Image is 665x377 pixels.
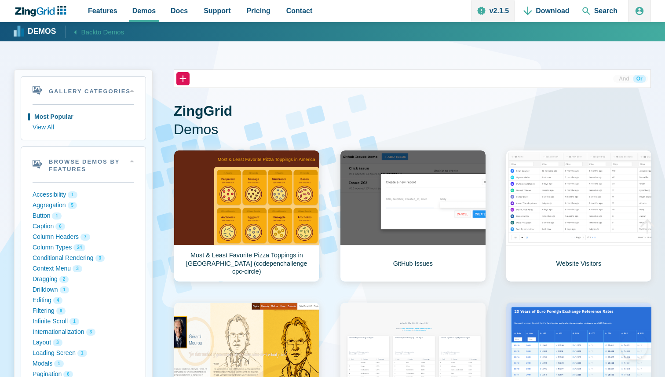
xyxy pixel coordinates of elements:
[247,5,270,17] span: Pricing
[286,5,313,17] span: Contact
[33,337,134,348] button: Layout 3
[33,122,134,133] button: View All
[132,5,156,17] span: Demos
[621,333,647,359] iframe: Toggle Customer Support
[33,274,134,285] button: Dragging 2
[615,75,632,83] button: And
[33,285,134,295] button: Drilldown 1
[33,221,134,232] button: Caption 6
[88,5,117,17] span: Features
[33,295,134,306] button: Editing 4
[174,150,320,282] a: Most & Least Favorite Pizza Toppings in [GEOGRAPHIC_DATA] (codepenchallenge cpc-circle)
[33,200,134,211] button: Aggregation 5
[33,327,134,337] button: Internationalization 3
[174,121,651,139] span: Demos
[81,26,124,37] span: Back
[33,112,134,122] button: Most Popular
[33,190,134,200] button: Accessibility 1
[633,75,646,83] button: Or
[506,150,652,282] a: Website Visitors
[28,28,56,36] strong: Demos
[33,253,134,264] button: Conditional Rendering 3
[21,147,146,182] summary: Browse Demos By Features
[176,72,190,85] button: +
[96,28,124,36] span: to Demos
[65,26,124,37] a: Backto Demos
[340,150,486,282] a: GitHub Issues
[33,348,134,359] button: Loading Screen 1
[33,211,134,221] button: Button 1
[14,6,71,17] a: ZingChart Logo. Click to return to the homepage
[204,5,230,17] span: Support
[33,306,134,316] button: Filtering 6
[15,25,56,38] a: Demos
[33,232,134,242] button: Column Headers 7
[171,5,188,17] span: Docs
[33,316,134,327] button: Infinite Scroll 1
[21,77,146,104] summary: Gallery Categories
[33,264,134,274] button: Context Menu 3
[174,103,232,119] strong: ZingGrid
[33,359,134,369] button: Modals 1
[33,242,134,253] button: Column Types 24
